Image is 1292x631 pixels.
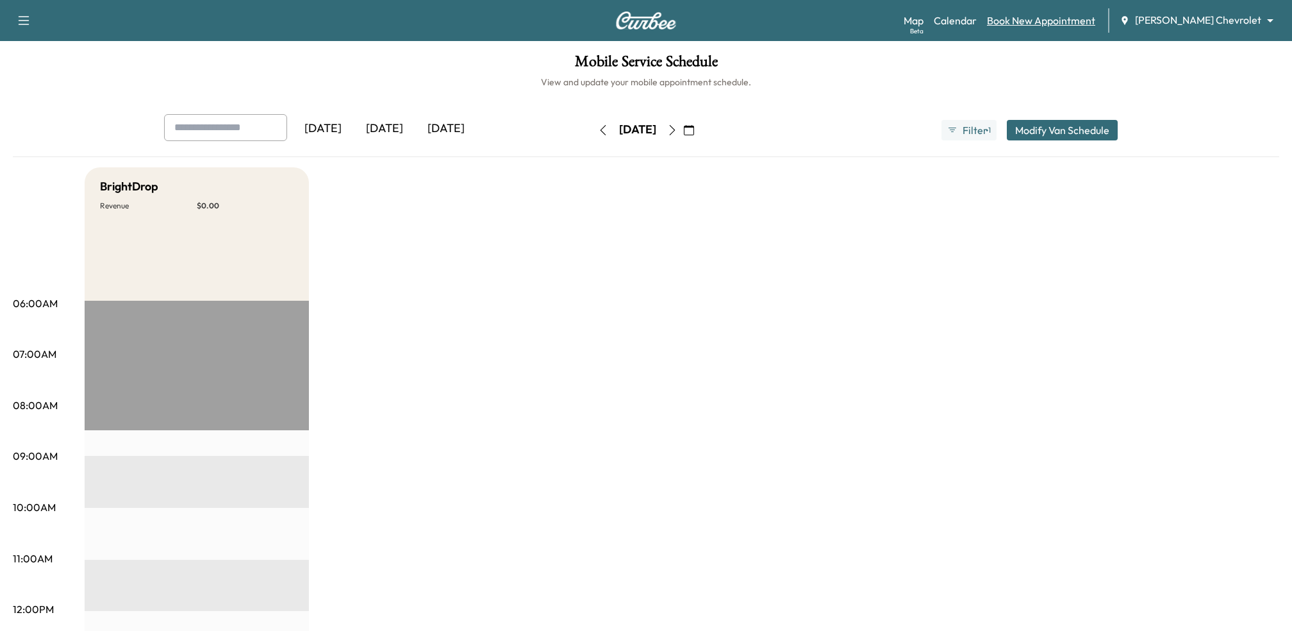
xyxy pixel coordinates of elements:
p: 07:00AM [13,346,56,362]
span: ● [986,127,988,133]
h6: View and update your mobile appointment schedule. [13,76,1279,88]
p: 08:00AM [13,398,58,413]
div: [DATE] [415,114,477,144]
h1: Mobile Service Schedule [13,54,1279,76]
span: 1 [988,125,991,135]
p: 06:00AM [13,296,58,311]
div: [DATE] [619,122,656,138]
p: 10:00AM [13,500,56,515]
a: MapBeta [904,13,923,28]
h5: BrightDrop [100,178,158,196]
div: [DATE] [354,114,415,144]
img: Curbee Logo [615,12,677,29]
p: 12:00PM [13,602,54,617]
p: $ 0.00 [197,201,294,211]
p: 11:00AM [13,551,53,566]
p: 09:00AM [13,448,58,464]
span: Filter [963,122,986,138]
a: Book New Appointment [987,13,1095,28]
p: Revenue [100,201,197,211]
span: [PERSON_NAME] Chevrolet [1135,13,1261,28]
div: Beta [910,26,923,36]
div: [DATE] [292,114,354,144]
button: Filter●1 [941,120,997,140]
a: Calendar [934,13,977,28]
button: Modify Van Schedule [1007,120,1118,140]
